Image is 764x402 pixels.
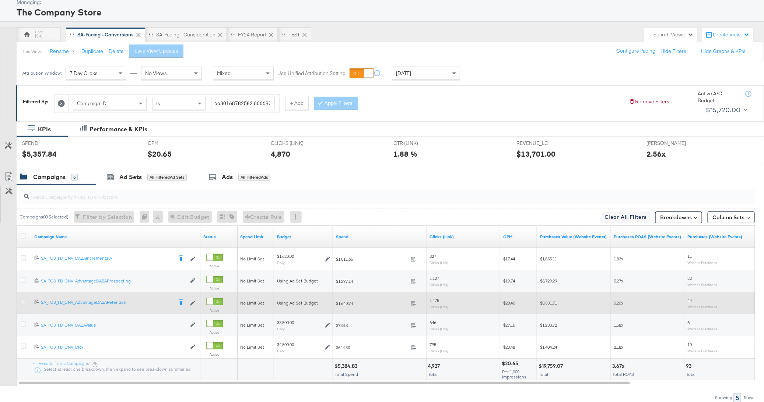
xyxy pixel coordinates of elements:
span: $1,238.72 [540,322,557,328]
span: $783.81 [336,323,408,328]
div: Campaigns [33,173,66,181]
div: FY24 Report [238,31,266,38]
div: Filtered By: [23,98,49,105]
sub: Daily [277,260,285,265]
a: Your campaign name. [34,234,197,240]
button: Duplicate [81,48,103,55]
button: $15,720.00 [703,104,749,116]
div: $19,759.07 [539,363,565,370]
sub: Daily [277,349,285,353]
span: Total [686,371,695,377]
span: No Limit Set [240,322,264,328]
a: SA_TCS_FB_CNV_AdvantageDABAProspecting [41,278,186,284]
span: 22 [687,275,692,281]
button: Hide Filters [660,48,686,55]
span: REVENUE_LC [516,140,572,147]
span: $23.48 [503,344,515,350]
div: SA_TCS_FB_CNV_AdvantageDABARetention [41,299,173,305]
span: 1.83x [614,256,623,262]
div: 4,870 [271,149,290,159]
span: 5.20x [614,300,623,306]
button: Clear All Filters [602,211,650,223]
a: The total value of the purchase actions divided by spend tracked by your Custom Audience pixel on... [614,234,681,240]
span: Clear All Filters [604,213,647,222]
span: Total ROAS [613,371,634,377]
div: SA_TCS_FB_CNV_AdvantageDABAProspecting [41,278,186,284]
span: $17.44 [503,256,515,262]
div: Rows [743,395,755,400]
div: Drag to reorder tab [281,32,285,36]
a: The total value of the purchase actions tracked by your Custom Audience pixel on your website aft... [540,234,608,240]
a: The number of times a purchase was made tracked by your Custom Audience pixel on your website aft... [687,234,755,240]
span: CLICKS (LINK) [271,140,326,147]
span: 44 [687,298,692,303]
button: Hide Graphs & KPIs [701,48,746,55]
div: 1.88 % [394,149,418,159]
span: 1,127 [430,275,439,281]
sub: Website Purchases [687,327,717,331]
sub: Website Purchases [687,260,717,265]
button: Configure Pacing [611,45,660,58]
span: 1,475 [430,298,439,303]
sub: Website Purchases [687,305,717,309]
div: SA-Pacing - Conversions [77,31,134,38]
div: $13,701.00 [516,149,556,159]
span: CPM [148,140,203,147]
div: Ads [222,173,233,181]
a: If set, this is the maximum spend for your campaign. [240,234,271,240]
button: Column Sets [708,211,755,223]
button: Breakdowns [655,211,702,223]
span: CTR (LINK) [394,140,449,147]
div: All Filtered Ads [238,174,270,181]
span: 10 [687,342,692,347]
div: Drag to reorder tab [70,32,74,36]
div: $5,357.84 [22,149,57,159]
sub: Clicks (Link) [430,327,448,331]
div: Ad Sets [119,173,142,181]
span: $19.74 [503,278,515,284]
span: [DATE] [396,70,411,77]
span: $1,404.24 [540,344,557,350]
span: No Limit Set [240,256,264,262]
span: Is [156,100,160,107]
span: $6,729.29 [540,278,557,284]
a: SA_TCS_FB_CNV_DPA [41,344,186,351]
label: Active [206,308,223,313]
div: $5,384.83 [334,363,360,370]
button: + Add [285,97,309,110]
div: $20.65 [148,149,172,159]
div: KPIs [38,125,51,134]
a: The number of clicks on links appearing on your ad or Page that direct people to your sites off F... [430,234,497,240]
span: No Limit Set [240,344,264,350]
div: TEST [289,31,300,38]
input: Enter a search term [211,97,275,110]
a: SA_TCS_FB_CNV_DABAIncrementalA [41,255,173,263]
div: All Filtered Ad Sets [147,174,187,181]
span: $1,855.11 [540,256,557,262]
span: No Views [145,70,167,77]
button: Delete [109,48,124,55]
sub: Clicks (Link) [430,349,448,353]
span: 795 [430,342,436,347]
span: Total [428,371,438,377]
sub: Clicks (Link) [430,305,448,309]
div: This View: [22,49,42,54]
div: SA-Pacing - Consideration [156,31,215,38]
span: 2.18x [614,344,623,350]
span: Mixed [217,70,231,77]
a: SA_TCS_FB_CNV_DABAValue [41,322,186,328]
div: $20.65 [502,360,521,367]
span: 5.27x [614,278,623,284]
label: Active [206,286,223,291]
div: Search Views [653,31,694,38]
div: Performance & KPIs [90,125,147,134]
span: No Limit Set [240,278,264,284]
sub: Website Purchases [687,349,717,353]
label: Active [206,330,223,335]
a: SA_TCS_FB_CNV_AdvantageDABARetention [41,299,173,307]
div: 5 [71,174,78,181]
span: $644.50 [336,345,408,350]
sub: Website Purchases [687,282,717,287]
div: Showing: [715,395,733,400]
